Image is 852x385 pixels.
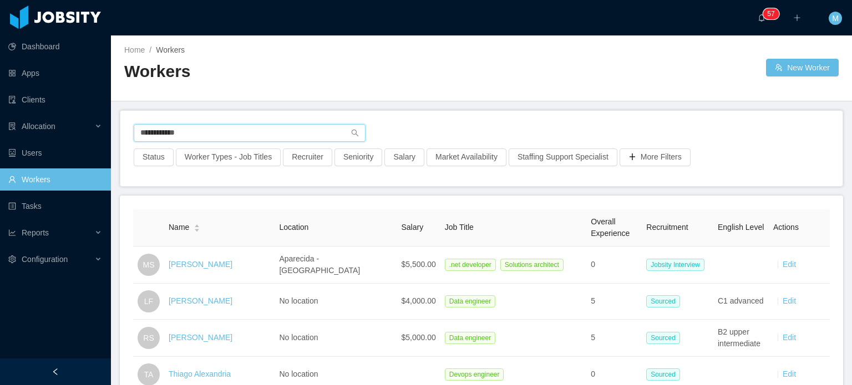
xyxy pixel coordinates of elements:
span: Configuration [22,255,68,264]
a: Edit [783,260,796,269]
button: icon: usergroup-addNew Worker [766,59,839,76]
a: [PERSON_NAME] [169,260,232,269]
i: icon: caret-down [194,227,200,230]
span: $5,000.00 [401,333,435,342]
span: Devops engineer [445,368,504,381]
span: English Level [718,223,764,232]
i: icon: solution [8,122,16,130]
button: Staffing Support Specialist [509,148,617,166]
a: [PERSON_NAME] [169,296,232,305]
span: Data engineer [445,332,495,344]
a: icon: profileTasks [8,195,102,217]
span: .net developer [445,259,496,271]
a: icon: userWorkers [8,168,102,191]
button: Recruiter [283,148,332,166]
i: icon: plus [793,14,801,22]
span: Name [169,222,189,233]
h2: Workers [124,60,481,83]
a: [PERSON_NAME] [169,333,232,342]
span: Actions [773,223,799,232]
td: No location [275,320,397,357]
button: Worker Types - Job Titles [176,148,281,166]
i: icon: bell [758,14,765,22]
a: Edit [783,296,796,305]
a: Sourced [646,333,684,342]
span: $5,500.00 [401,260,435,269]
a: Sourced [646,296,684,305]
span: Sourced [646,368,680,381]
span: M [832,12,839,25]
span: Data engineer [445,295,495,307]
span: MS [143,254,155,276]
span: Workers [156,45,185,54]
a: Thiago Alexandria [169,369,231,378]
td: B2 upper intermediate [713,320,769,357]
td: 5 [586,284,642,320]
i: icon: setting [8,255,16,263]
button: Salary [384,148,424,166]
td: C1 advanced [713,284,769,320]
i: icon: search [351,129,359,137]
a: Sourced [646,369,684,378]
span: Overall Experience [591,217,630,238]
span: RS [143,327,154,349]
a: Home [124,45,145,54]
td: 0 [586,247,642,284]
span: Solutions architect [500,259,564,271]
span: $4,000.00 [401,296,435,305]
button: icon: plusMore Filters [620,148,691,166]
a: Jobsity Interview [646,260,709,269]
span: Salary [401,223,423,232]
span: Recruitment [646,223,688,232]
a: icon: auditClients [8,89,102,111]
span: Sourced [646,295,680,307]
span: Location [279,223,308,232]
a: Edit [783,333,796,342]
i: icon: line-chart [8,229,16,237]
a: icon: appstoreApps [8,62,102,84]
a: icon: pie-chartDashboard [8,35,102,58]
span: Reports [22,228,49,237]
span: Job Title [445,223,474,232]
span: LF [144,290,153,312]
span: Jobsity Interview [646,259,704,271]
td: Aparecida - [GEOGRAPHIC_DATA] [275,247,397,284]
p: 5 [767,8,771,19]
button: Seniority [334,148,382,166]
span: Allocation [22,122,55,131]
i: icon: caret-up [194,223,200,227]
sup: 57 [763,8,779,19]
span: / [149,45,151,54]
button: Status [134,148,174,166]
td: No location [275,284,397,320]
span: Sourced [646,332,680,344]
div: Sort [194,223,200,230]
a: Edit [783,369,796,378]
button: Market Availability [427,148,506,166]
a: icon: robotUsers [8,142,102,164]
p: 7 [771,8,775,19]
td: 5 [586,320,642,357]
